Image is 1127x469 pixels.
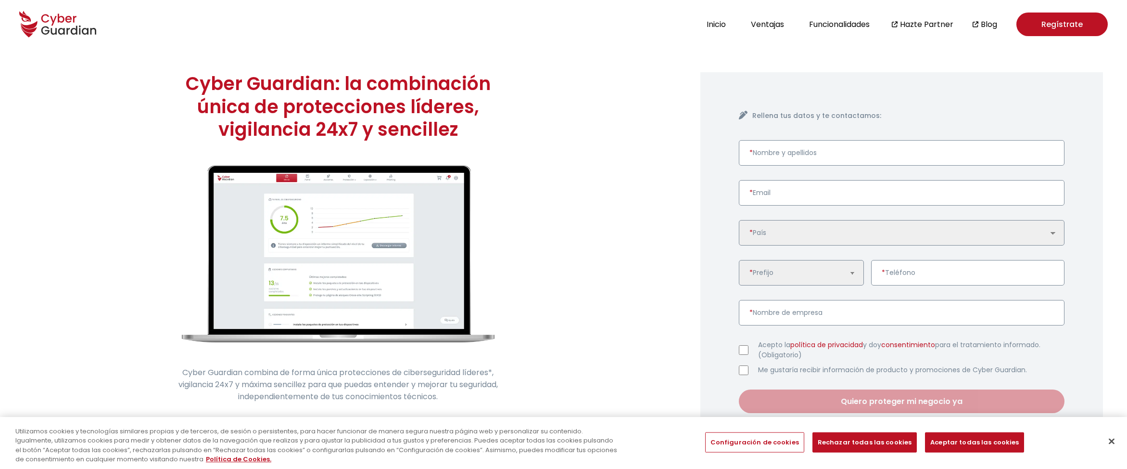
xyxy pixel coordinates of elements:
img: cyberguardian-home [182,165,494,343]
h4: Rellena tus datos y te contactamos: [752,111,1064,121]
a: Más información sobre su privacidad, se abre en una nueva pestaña [206,455,271,464]
button: Cerrar [1101,430,1122,452]
div: Utilizamos cookies y tecnologías similares propias y de terceros, de sesión o persistentes, para ... [15,427,620,464]
button: Rechazar todas las cookies [812,432,917,453]
input: Introduce un número de teléfono válido. [871,260,1064,286]
p: Cyber Guardian combina de forma única protecciones de ciberseguridad líderes*, vigilancia 24x7 y ... [170,366,507,403]
button: Configuración de cookies [705,432,804,453]
h1: Cyber Guardian: la combinación única de protecciones líderes, vigilancia 24x7 y sencillez [170,72,507,141]
label: Acepto la y doy para el tratamiento informado. (Obligatorio) [758,340,1064,360]
label: Me gustaría recibir información de producto y promociones de Cyber Guardian. [758,365,1064,375]
a: Regístrate [1016,13,1108,36]
button: Inicio [704,18,729,31]
a: Blog [981,18,997,30]
a: consentimiento [881,340,935,350]
a: Hazte Partner [900,18,953,30]
button: Aceptar todas las cookies [925,432,1024,453]
a: política de privacidad [790,340,863,350]
button: Funcionalidades [806,18,873,31]
button: Quiero proteger mi negocio ya [739,390,1064,413]
button: Ventajas [748,18,787,31]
